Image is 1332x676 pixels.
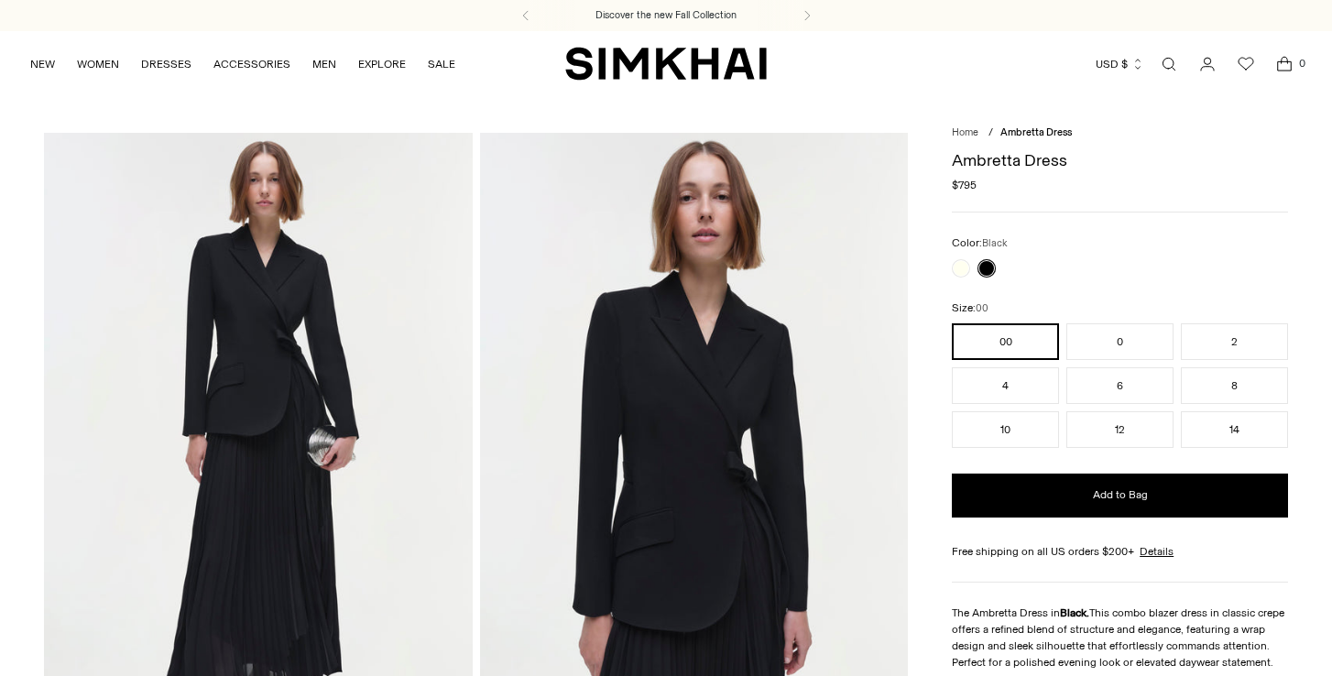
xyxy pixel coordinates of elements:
button: 10 [952,411,1059,448]
span: Black [982,237,1008,249]
a: DRESSES [141,44,191,84]
span: 00 [976,302,988,314]
button: 0 [1066,323,1174,360]
button: 00 [952,323,1059,360]
button: 4 [952,367,1059,404]
a: EXPLORE [358,44,406,84]
a: NEW [30,44,55,84]
a: MEN [312,44,336,84]
button: 14 [1181,411,1288,448]
a: Home [952,126,978,138]
a: SIMKHAI [565,46,767,82]
span: Add to Bag [1093,487,1148,503]
label: Color: [952,234,1008,252]
a: WOMEN [77,44,119,84]
h1: Ambretta Dress [952,152,1288,169]
div: Free shipping on all US orders $200+ [952,543,1288,560]
nav: breadcrumbs [952,125,1288,141]
a: Go to the account page [1189,46,1226,82]
button: 8 [1181,367,1288,404]
button: 2 [1181,323,1288,360]
label: Size: [952,300,988,317]
span: Ambretta Dress [1000,126,1072,138]
span: $795 [952,177,977,193]
a: Open cart modal [1266,46,1303,82]
p: The Ambretta Dress in This combo blazer dress in classic crepe offers a refined blend of structur... [952,605,1288,671]
strong: Black. [1060,606,1089,619]
a: Discover the new Fall Collection [595,8,737,23]
a: Wishlist [1228,46,1264,82]
span: 0 [1294,55,1310,71]
a: SALE [428,44,455,84]
button: 6 [1066,367,1174,404]
button: 12 [1066,411,1174,448]
a: Open search modal [1151,46,1187,82]
div: / [988,125,993,141]
button: USD $ [1096,44,1144,84]
button: Add to Bag [952,474,1288,518]
a: Details [1140,543,1174,560]
a: ACCESSORIES [213,44,290,84]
